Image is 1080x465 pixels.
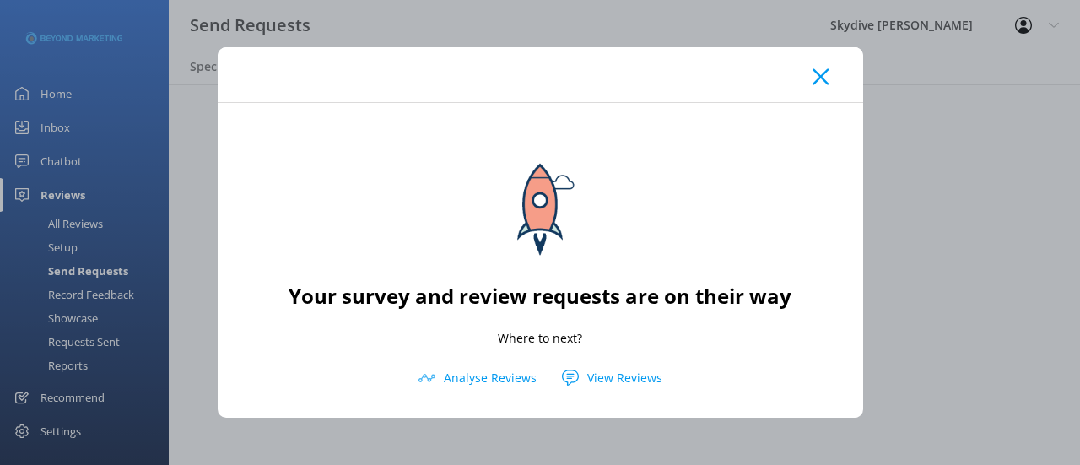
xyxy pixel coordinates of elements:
button: Analyse Reviews [406,365,549,391]
img: sending... [464,128,616,280]
p: Where to next? [498,329,582,348]
button: Close [813,68,829,85]
h2: Your survey and review requests are on their way [289,280,791,312]
button: View Reviews [549,365,675,391]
